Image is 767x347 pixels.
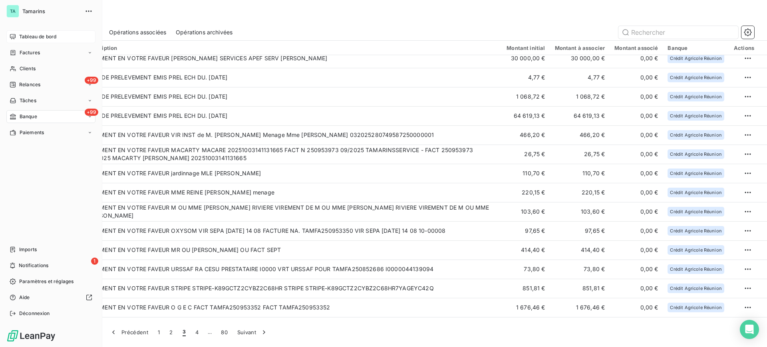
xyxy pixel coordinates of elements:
[82,279,502,298] td: VIREMENT EN VOTRE FAVEUR STRIPE STRIPE-K89GCTZ2CYBZ2C68HR STRIPE STRIPE-K89GCTZ2CYBZ2C68HR7YAGEYC42Q
[502,202,550,221] td: 103,60 €
[550,202,610,221] td: 103,60 €
[670,171,721,176] span: Crédit Agricole Réunion
[19,246,37,253] span: Imports
[614,45,658,51] div: Montant associé
[618,26,738,39] input: Rechercher
[82,164,502,183] td: VIREMENT EN VOTRE FAVEUR jardinnage MLE [PERSON_NAME]
[82,221,502,240] td: VIREMENT EN VOTRE FAVEUR OXYSOM VIR SEPA [DATE] 14 08 FACTURE NA. TAMFA250953350 VIR SEPA [DATE] ...
[82,183,502,202] td: VIREMENT EN VOTRE FAVEUR MME REINE [PERSON_NAME] menage
[610,202,663,221] td: 0,00 €
[670,113,721,118] span: Crédit Agricole Réunion
[502,145,550,164] td: 26,75 €
[19,294,30,301] span: Aide
[502,240,550,260] td: 414,40 €
[109,28,166,36] span: Opérations associées
[178,324,191,341] button: 3
[82,202,502,221] td: VIREMENT EN VOTRE FAVEUR M OU MME [PERSON_NAME] RIVIERE VIREMENT DE M OU MME [PERSON_NAME] RIVIER...
[555,45,605,51] div: Montant à associer
[610,68,663,87] td: 0,00 €
[502,49,550,68] td: 30 000,00 €
[153,324,165,341] button: 1
[610,279,663,298] td: 0,00 €
[502,298,550,317] td: 1 676,46 €
[610,145,663,164] td: 0,00 €
[85,77,98,84] span: +99
[670,94,721,99] span: Crédit Agricole Réunion
[232,324,273,341] button: Suivant
[550,106,610,125] td: 64 619,13 €
[82,87,502,106] td: AVIS DE PRELEVEMENT EMIS PREL ECH DU. [DATE]
[610,221,663,240] td: 0,00 €
[165,324,177,341] button: 2
[550,183,610,202] td: 220,15 €
[610,125,663,145] td: 0,00 €
[550,260,610,279] td: 73,80 €
[82,125,502,145] td: VIREMENT EN VOTRE FAVEUR VIR INST de M. [PERSON_NAME] Menage Mme [PERSON_NAME] 032025280749587250...
[22,8,80,14] span: Tamarins
[610,164,663,183] td: 0,00 €
[670,56,721,61] span: Crédit Agricole Réunion
[502,106,550,125] td: 64 619,13 €
[502,221,550,240] td: 97,65 €
[6,329,56,342] img: Logo LeanPay
[6,5,19,18] div: TA
[670,305,721,310] span: Crédit Agricole Réunion
[550,240,610,260] td: 414,40 €
[176,28,232,36] span: Opérations archivées
[20,97,36,104] span: Tâches
[670,209,721,214] span: Crédit Agricole Réunion
[82,260,502,279] td: VIREMENT EN VOTRE FAVEUR URSSAF RA CESU PRESTATAIRE I0000 VRT URSSAF POUR TAMFA250852686 I0000044...
[502,164,550,183] td: 110,70 €
[82,49,502,68] td: VIREMENT EN VOTRE FAVEUR [PERSON_NAME] SERVICES APEF SERV [PERSON_NAME]
[610,49,663,68] td: 0,00 €
[502,68,550,87] td: 4,77 €
[105,324,153,341] button: Précédent
[203,326,216,339] span: …
[82,145,502,164] td: VIREMENT EN VOTRE FAVEUR MACARTY MACARE 20251003141131665 FACT N 250953973 09/2025 TAMARINSSERVIC...
[550,298,610,317] td: 1 676,46 €
[191,324,203,341] button: 4
[19,81,40,88] span: Relances
[82,106,502,125] td: AVIS DE PRELEVEMENT EMIS PREL ECH DU. [DATE]
[20,65,36,72] span: Clients
[550,68,610,87] td: 4,77 €
[82,68,502,87] td: AVIS DE PRELEVEMENT EMIS PREL ECH DU. [DATE]
[740,320,759,339] div: Open Intercom Messenger
[183,328,186,336] span: 3
[550,125,610,145] td: 466,20 €
[91,258,98,265] span: 1
[610,298,663,317] td: 0,00 €
[502,260,550,279] td: 73,80 €
[670,248,721,252] span: Crédit Agricole Réunion
[550,164,610,183] td: 110,70 €
[6,291,95,304] a: Aide
[670,267,721,272] span: Crédit Agricole Réunion
[610,87,663,106] td: 0,00 €
[502,87,550,106] td: 1 068,72 €
[502,183,550,202] td: 220,15 €
[550,221,610,240] td: 97,65 €
[19,262,48,269] span: Notifications
[550,87,610,106] td: 1 068,72 €
[20,113,37,120] span: Banque
[20,129,44,136] span: Paiements
[670,75,721,80] span: Crédit Agricole Réunion
[502,279,550,298] td: 851,81 €
[610,260,663,279] td: 0,00 €
[20,49,40,56] span: Factures
[670,286,721,291] span: Crédit Agricole Réunion
[610,240,663,260] td: 0,00 €
[670,190,721,195] span: Crédit Agricole Réunion
[82,240,502,260] td: VIREMENT EN VOTRE FAVEUR MR OU [PERSON_NAME] OU FACT SEPT
[550,145,610,164] td: 26,75 €
[85,109,98,116] span: +99
[216,324,232,341] button: 80
[550,279,610,298] td: 851,81 €
[734,45,754,51] div: Actions
[610,183,663,202] td: 0,00 €
[19,278,74,285] span: Paramètres et réglages
[550,49,610,68] td: 30 000,00 €
[87,45,497,51] div: Description
[670,228,721,233] span: Crédit Agricole Réunion
[502,125,550,145] td: 466,20 €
